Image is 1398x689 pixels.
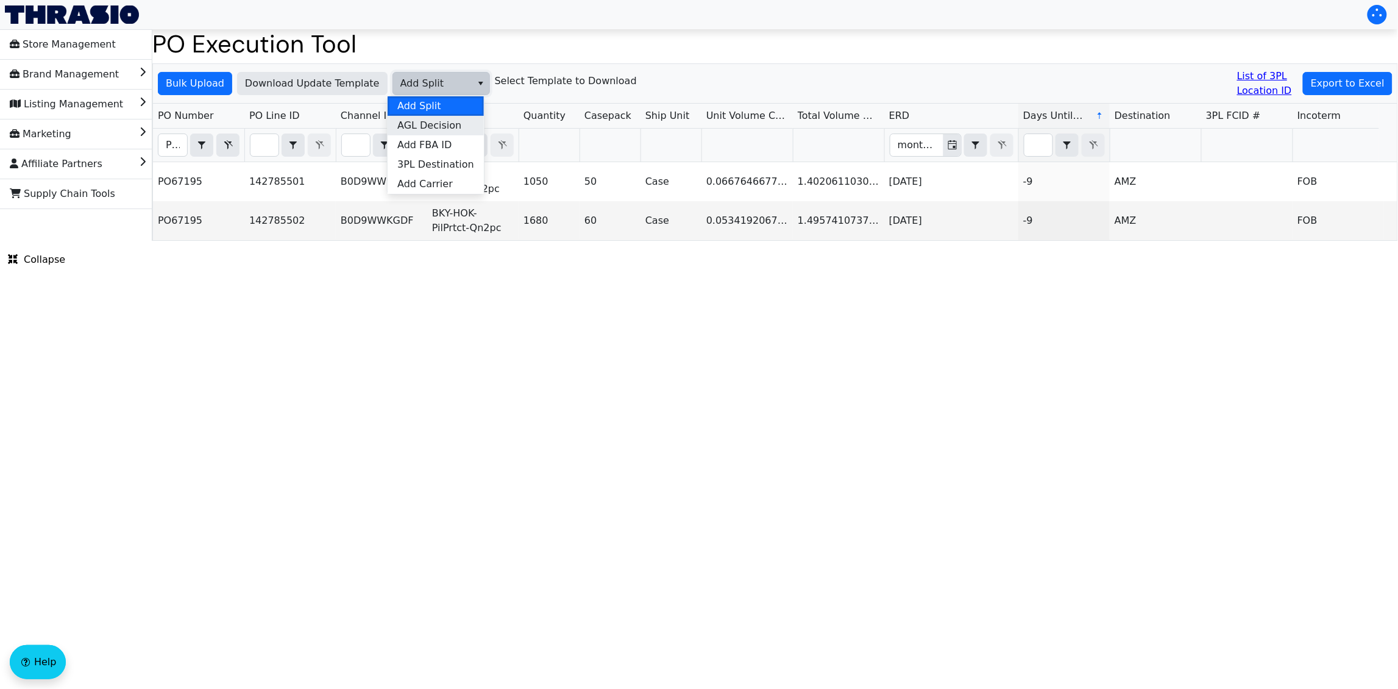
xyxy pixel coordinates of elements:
[10,645,66,679] button: Help floatingactionbutton
[1018,129,1110,162] th: Filter
[166,76,224,91] span: Bulk Upload
[336,129,427,162] th: Filter
[397,177,453,191] span: Add Carrier
[153,201,244,240] td: PO67195
[153,129,244,162] th: Filter
[640,201,701,240] td: Case
[282,134,304,156] button: select
[244,201,336,240] td: 142785502
[1303,72,1393,95] button: Export to Excel
[1115,109,1171,123] span: Destination
[10,184,115,204] span: Supply Chain Tools
[1056,134,1079,157] span: Choose Operator
[152,29,1398,59] h1: PO Execution Tool
[1024,134,1052,156] input: Filter
[244,129,336,162] th: Filter
[250,134,279,156] input: Filter
[10,154,102,174] span: Affiliate Partners
[336,162,427,201] td: B0D9WW9GMZ
[964,134,987,157] span: Choose Operator
[1018,162,1110,201] td: -9
[1311,76,1385,91] span: Export to Excel
[336,201,427,240] td: B0D9WWKGDF
[706,109,788,123] span: Unit Volume CBM
[519,162,580,201] td: 1050
[701,201,793,240] td: 0.05341920670976
[1018,201,1110,240] td: -9
[640,162,701,201] td: Case
[580,201,640,240] td: 60
[701,162,793,201] td: 0.06676466776072
[495,75,637,87] h6: Select Template to Download
[190,134,213,157] span: Choose Operator
[1297,109,1341,123] span: Incoterm
[798,109,879,123] span: Total Volume CBM
[237,72,388,95] button: Download Update Template
[884,201,1018,240] td: [DATE]
[889,109,910,123] span: ERD
[244,162,336,201] td: 142785501
[10,35,116,54] span: Store Management
[245,76,380,91] span: Download Update Template
[400,76,464,91] span: Add Split
[1293,201,1384,240] td: FOB
[342,134,370,156] input: Filter
[158,109,214,123] span: PO Number
[965,134,987,156] button: select
[153,162,244,201] td: PO67195
[472,73,489,95] button: select
[1110,162,1201,201] td: AMZ
[34,655,56,669] span: Help
[10,95,123,114] span: Listing Management
[1206,109,1261,123] span: 3PL FCID #
[397,157,474,172] span: 3PL Destination
[1110,201,1201,240] td: AMZ
[580,162,640,201] td: 50
[890,134,943,156] input: Filter
[793,162,884,201] td: 1.402061103093
[374,134,396,156] button: select
[397,138,452,152] span: Add FBA ID
[584,109,631,123] span: Casepack
[8,252,65,267] span: Collapse
[373,134,396,157] span: Choose Operator
[397,118,461,133] span: AGL Decision
[427,201,519,240] td: BKY-HOK-PilPrtct-Qn2pc
[1023,109,1086,123] span: Days Until ERD
[519,201,580,240] td: 1680
[523,109,566,123] span: Quantity
[5,5,139,24] img: Thrasio Logo
[158,72,232,95] button: Bulk Upload
[10,65,119,84] span: Brand Management
[1293,162,1384,201] td: FOB
[1237,69,1298,98] a: List of 3PL Location ID
[10,124,71,144] span: Marketing
[884,162,1018,201] td: [DATE]
[1056,134,1078,156] button: select
[158,134,187,156] input: Filter
[249,109,300,123] span: PO Line ID
[943,134,961,156] button: Toggle calendar
[645,109,690,123] span: Ship Unit
[341,109,394,123] span: Channel ID
[397,99,441,113] span: Add Split
[282,134,305,157] span: Choose Operator
[793,201,884,240] td: 1.495741073792
[191,134,213,156] button: select
[216,134,240,157] button: Clear
[884,129,1018,162] th: Filter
